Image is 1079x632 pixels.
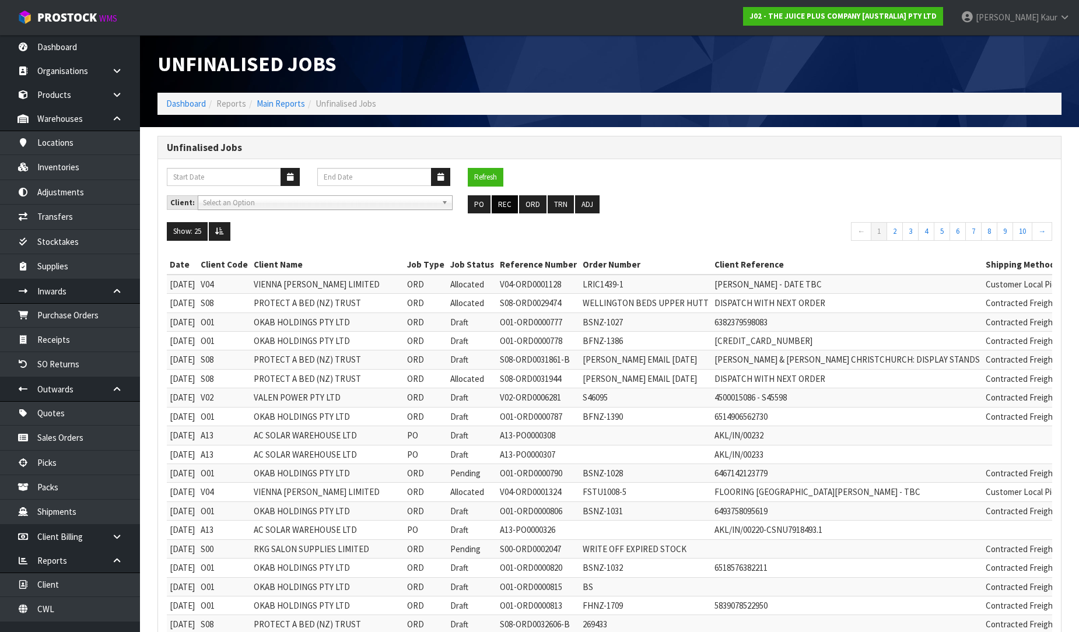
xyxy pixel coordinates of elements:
td: OKAB HOLDINGS PTY LTD [251,313,404,331]
a: 4 [918,222,934,241]
span: Select an Option [203,196,437,210]
strong: J02 - THE JUICE PLUS COMPANY [AUSTRALIA] PTY LTD [749,11,937,21]
td: V04-ORD0001324 [497,483,580,501]
td: V02-ORD0006281 [497,388,580,407]
span: Allocated [450,486,484,497]
td: [DATE] [167,407,198,426]
a: 7 [965,222,982,241]
span: Allocated [450,297,484,308]
td: Customer Local Pickup [983,483,1072,501]
td: BSNZ-1027 [580,313,712,331]
td: [DATE] [167,445,198,464]
td: A13 [198,521,251,539]
span: Draft [450,505,468,517]
a: → [1032,222,1052,241]
td: V02 [198,388,251,407]
td: Contracted Freight [983,294,1072,313]
button: ORD [519,195,546,214]
span: Allocated [450,279,484,290]
td: [DATE] [167,294,198,313]
button: ADJ [575,195,600,214]
td: FHNZ-1709 [580,596,712,615]
td: AKL/IN/00233 [712,445,983,464]
td: WRITE OFF EXPIRED STOCK [580,539,712,558]
td: Contracted Freight [983,313,1072,331]
td: O01-ORD0000813 [497,596,580,615]
td: V04 [198,483,251,501]
td: [DATE] [167,483,198,501]
td: AC SOLAR WAREHOUSE LTD [251,521,404,539]
span: Draft [450,430,468,441]
td: 6518576382211 [712,559,983,577]
td: A13-PO0000326 [497,521,580,539]
td: O01 [198,577,251,596]
td: ORD [404,407,447,426]
th: Job Type [404,255,447,274]
span: Draft [450,524,468,535]
td: O01 [198,407,251,426]
td: [DATE] [167,313,198,331]
td: 4500015086 - S45598 [712,388,983,407]
img: cube-alt.png [17,10,32,24]
td: LRIC1439-1 [580,275,712,294]
small: WMS [99,13,117,24]
td: O01 [198,464,251,483]
td: PROTECT A BED (NZ) TRUST [251,350,404,369]
span: Kaur [1041,12,1057,23]
td: V04-ORD0001128 [497,275,580,294]
td: Contracted Freight [983,596,1072,615]
td: [DATE] [167,275,198,294]
td: [DATE] [167,388,198,407]
th: Reference Number [497,255,580,274]
td: FSTU1008-5 [580,483,712,501]
td: AKL/IN/00220-CSNU7918493.1 [712,521,983,539]
span: Unfinalised Jobs [157,51,337,77]
span: Draft [450,449,468,460]
td: S08 [198,350,251,369]
th: Shipping Method [983,255,1072,274]
td: ORD [404,577,447,596]
button: TRN [548,195,574,214]
td: BS [580,577,712,596]
button: Show: 25 [167,222,208,241]
td: O01 [198,596,251,615]
td: VALEN POWER PTY LTD [251,388,404,407]
td: S08-ORD0031944 [497,369,580,388]
span: Draft [450,317,468,328]
td: O01-ORD0000790 [497,464,580,483]
td: V04 [198,275,251,294]
td: ORD [404,388,447,407]
td: [DATE] [167,539,198,558]
td: [DATE] [167,501,198,520]
td: [CREDIT_CARD_NUMBER] [712,332,983,350]
td: OKAB HOLDINGS PTY LTD [251,501,404,520]
span: Draft [450,354,468,365]
td: PROTECT A BED (NZ) TRUST [251,369,404,388]
td: DISPATCH WITH NEXT ORDER [712,294,983,313]
span: Draft [450,335,468,346]
td: ORD [404,501,447,520]
a: 6 [950,222,966,241]
a: Main Reports [257,98,305,109]
td: RKG SALON SUPPLIES LIMITED [251,539,404,558]
span: ProStock [37,10,97,25]
td: S08-ORD0029474 [497,294,580,313]
td: [DATE] [167,332,198,350]
th: Date [167,255,198,274]
input: Start Date [167,168,281,186]
input: End Date [317,168,432,186]
td: BSNZ-1028 [580,464,712,483]
td: Contracted Freight [983,388,1072,407]
td: Contracted Freight [983,369,1072,388]
td: 5839078522950 [712,596,983,615]
th: Client Reference [712,255,983,274]
span: Draft [450,562,468,573]
td: O01 [198,332,251,350]
td: Contracted Freight [983,577,1072,596]
td: A13-PO0000308 [497,426,580,445]
td: ORD [404,596,447,615]
td: S00-ORD0002047 [497,539,580,558]
strong: Client: [170,198,195,208]
td: 6493758095619 [712,501,983,520]
td: OKAB HOLDINGS PTY LTD [251,596,404,615]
